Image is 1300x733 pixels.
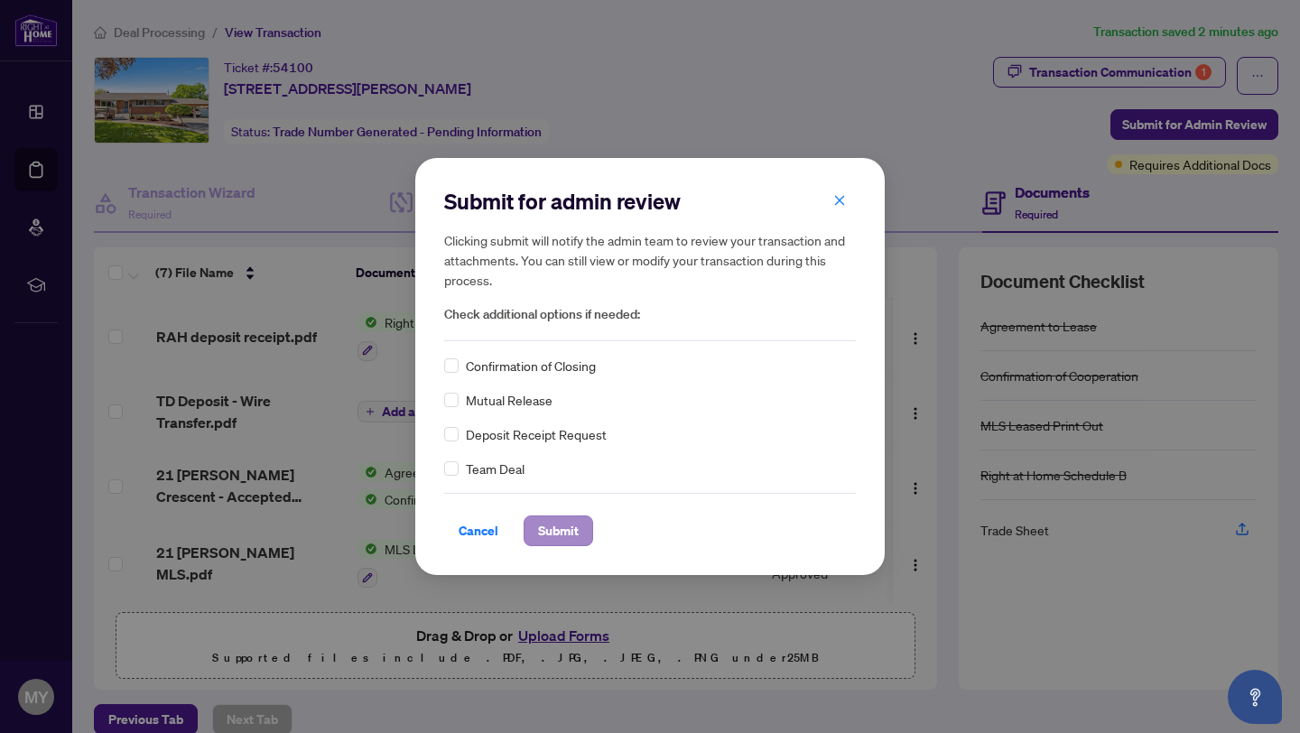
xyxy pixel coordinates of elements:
span: Mutual Release [466,390,552,410]
span: Cancel [459,516,498,545]
button: Open asap [1228,670,1282,724]
span: Deposit Receipt Request [466,424,607,444]
button: Submit [524,515,593,546]
span: Submit [538,516,579,545]
span: Team Deal [466,459,525,478]
span: Confirmation of Closing [466,356,596,376]
h2: Submit for admin review [444,187,856,216]
button: Cancel [444,515,513,546]
h5: Clicking submit will notify the admin team to review your transaction and attachments. You can st... [444,230,856,290]
span: Check additional options if needed: [444,304,856,325]
span: close [833,194,846,207]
